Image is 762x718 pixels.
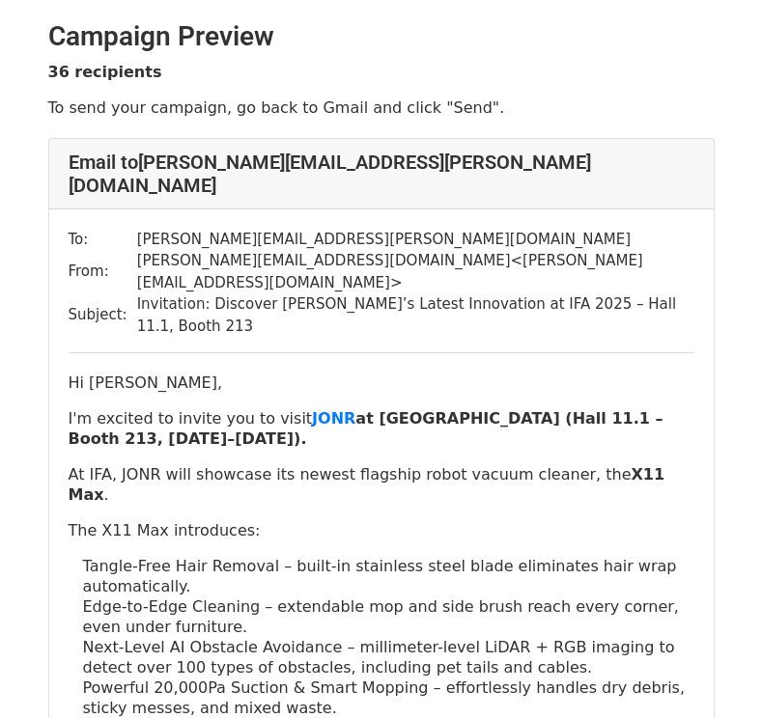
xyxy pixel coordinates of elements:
[83,556,694,596] p: Tangle-Free Hair Removal – built-in stainless steel blade eliminates hair wrap automatically.
[69,250,137,293] td: From:
[137,229,694,251] td: [PERSON_NAME][EMAIL_ADDRESS][PERSON_NAME][DOMAIN_NAME]
[48,63,162,81] strong: 36 recipients
[312,409,355,428] a: JONR
[69,229,137,251] td: To:
[69,465,665,504] b: X11 Max
[69,464,694,505] p: At IFA, JONR will showcase its newest flagship robot vacuum cleaner, the .
[69,520,694,540] p: The X11 Max introduces:
[69,409,663,448] b: at [GEOGRAPHIC_DATA] (Hall 11.1 – Booth 213, [DATE]–[DATE]).
[69,151,694,197] h4: Email to [PERSON_NAME][EMAIL_ADDRESS][PERSON_NAME][DOMAIN_NAME]
[83,596,694,637] p: Edge-to-Edge Cleaning – extendable mop and side brush reach every corner, even under furniture.
[69,373,694,393] p: Hi [PERSON_NAME],
[48,20,715,53] h2: Campaign Preview
[83,677,694,718] p: Powerful 20,000Pa Suction & Smart Mopping – effortlessly handles dry debris, sticky messes, and m...
[83,637,694,677] p: Next-Level AI Obstacle Avoidance – millimeter-level LiDAR + RGB imaging to detect over 100 types ...
[48,97,715,118] p: To send your campaign, go back to Gmail and click "Send".
[137,250,694,293] td: [PERSON_NAME][EMAIL_ADDRESS][DOMAIN_NAME] < [PERSON_NAME][EMAIL_ADDRESS][DOMAIN_NAME] >
[69,293,137,337] td: Subject:
[69,408,694,449] p: I'm excited to invite you to visit
[137,293,694,337] td: Invitation: Discover [PERSON_NAME]’s Latest Innovation at IFA 2025 – Hall 11.1, Booth 213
